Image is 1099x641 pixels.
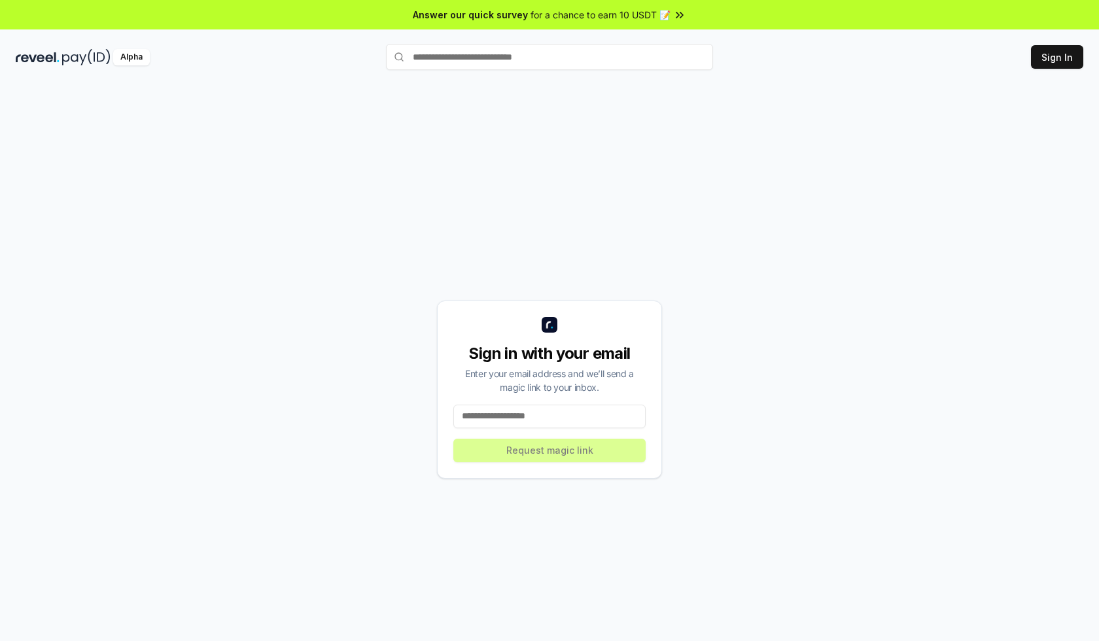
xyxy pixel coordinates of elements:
[113,49,150,65] div: Alpha
[453,343,646,364] div: Sign in with your email
[413,8,528,22] span: Answer our quick survey
[1031,45,1083,69] button: Sign In
[453,367,646,394] div: Enter your email address and we’ll send a magic link to your inbox.
[531,8,671,22] span: for a chance to earn 10 USDT 📝
[542,317,557,333] img: logo_small
[62,49,111,65] img: pay_id
[16,49,60,65] img: reveel_dark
